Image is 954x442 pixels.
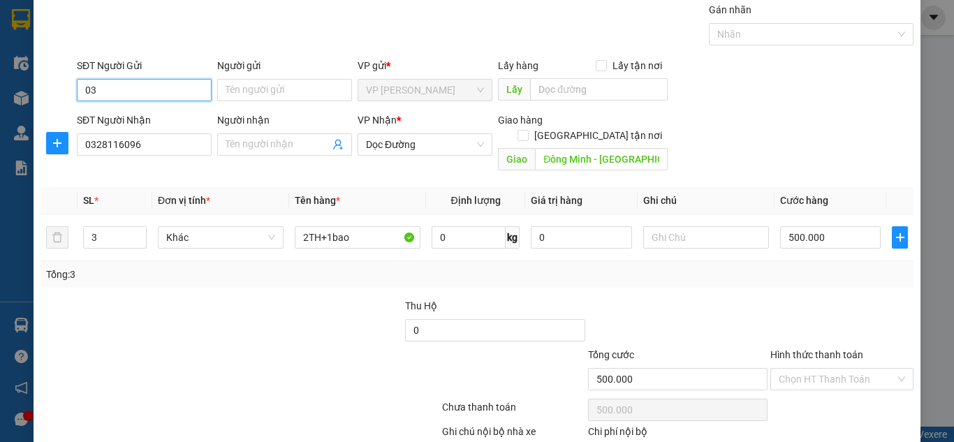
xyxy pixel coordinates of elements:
[166,227,275,248] span: Khác
[366,134,484,155] span: Dọc Đường
[638,187,775,214] th: Ghi chú
[366,80,484,101] span: VP Nguyễn Văn Cừ
[46,132,68,154] button: plus
[892,226,908,249] button: plus
[83,195,94,206] span: SL
[77,58,212,73] div: SĐT Người Gửi
[780,195,828,206] span: Cước hàng
[47,138,68,149] span: plus
[332,139,344,150] span: user-add
[77,112,212,128] div: SĐT Người Nhận
[535,148,668,170] input: Dọc đường
[531,195,582,206] span: Giá trị hàng
[46,226,68,249] button: delete
[529,128,668,143] span: [GEOGRAPHIC_DATA] tận nơi
[893,232,907,243] span: plus
[498,148,535,170] span: Giao
[498,78,530,101] span: Lấy
[588,349,634,360] span: Tổng cước
[506,226,520,249] span: kg
[531,226,631,249] input: 0
[295,226,420,249] input: VD: Bàn, Ghế
[770,349,863,360] label: Hình thức thanh toán
[709,4,751,15] label: Gán nhãn
[498,115,543,126] span: Giao hàng
[530,78,668,101] input: Dọc đường
[358,115,397,126] span: VP Nhận
[441,399,587,424] div: Chưa thanh toán
[217,112,352,128] div: Người nhận
[498,60,538,71] span: Lấy hàng
[46,267,369,282] div: Tổng: 3
[405,300,437,311] span: Thu Hộ
[358,58,492,73] div: VP gửi
[607,58,668,73] span: Lấy tận nơi
[217,58,352,73] div: Người gửi
[643,226,769,249] input: Ghi Chú
[450,195,500,206] span: Định lượng
[158,195,210,206] span: Đơn vị tính
[295,195,340,206] span: Tên hàng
